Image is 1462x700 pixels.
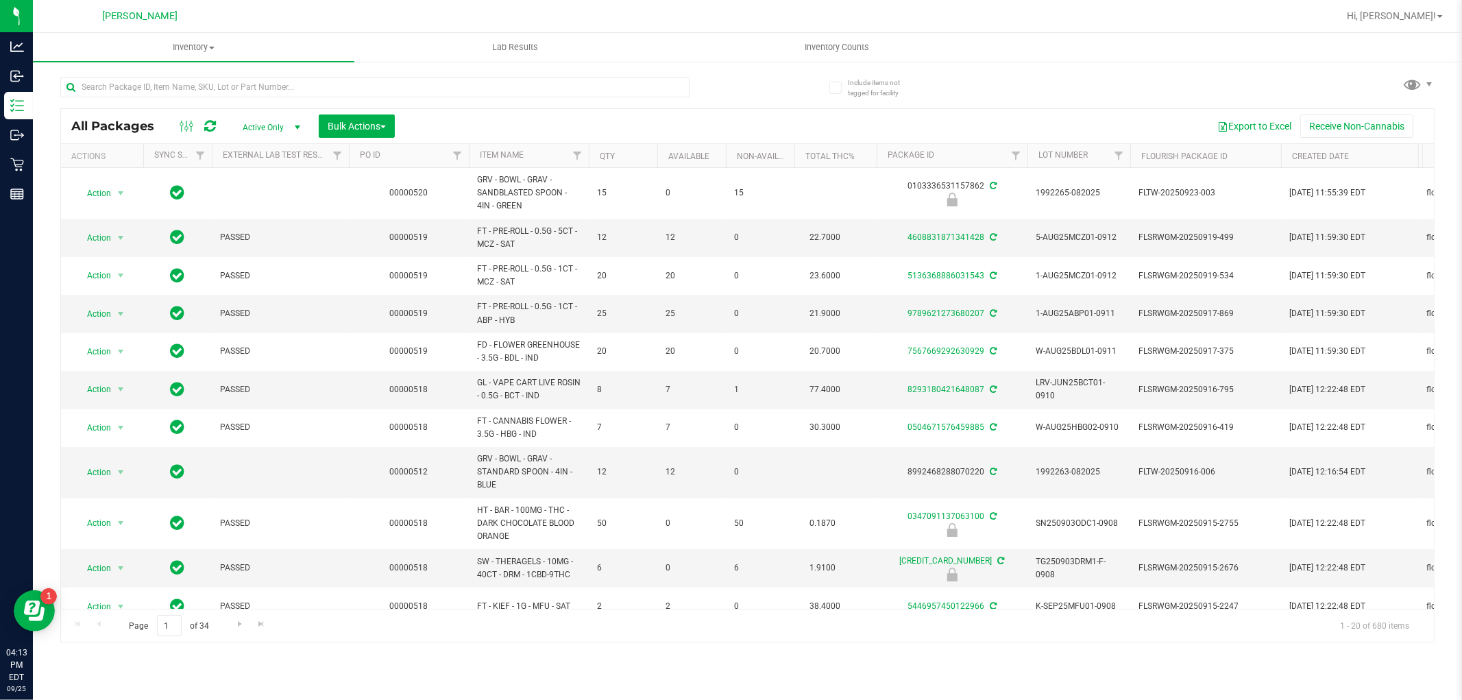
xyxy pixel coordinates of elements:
span: 38.4000 [803,596,847,616]
span: Sync from Compliance System [988,385,997,394]
span: 8 [597,383,649,396]
inline-svg: Retail [10,158,24,171]
a: Flourish Package ID [1141,152,1228,161]
a: Created Date [1292,152,1349,161]
a: 0504671576459885 [907,422,984,432]
span: FLSRWGM-20250919-534 [1138,269,1273,282]
span: HT - BAR - 100MG - THC - DARK CHOCOLATE BLOOD ORANGE [477,504,581,544]
span: 15 [597,186,649,200]
span: [DATE] 11:59:30 EDT [1289,269,1365,282]
span: K-SEP25MFU01-0908 [1036,600,1122,613]
span: 0 [734,307,786,320]
span: 1 - 20 of 680 items [1329,615,1420,636]
span: PASSED [220,600,341,613]
a: Lot Number [1038,150,1088,160]
span: 2 [597,600,649,613]
span: In Sync [171,341,185,361]
a: 00000518 [390,563,428,572]
span: SN250903ODC1-0908 [1036,517,1122,530]
span: PASSED [220,269,341,282]
inline-svg: Inbound [10,69,24,83]
span: 15 [734,186,786,200]
span: Hi, [PERSON_NAME]! [1347,10,1436,21]
span: 12 [597,231,649,244]
span: FT - KIEF - 1G - MFU - SAT [477,600,581,613]
a: Go to the next page [230,615,249,633]
iframe: Resource center unread badge [40,588,57,605]
span: W-AUG25BDL01-0911 [1036,345,1122,358]
span: Sync from Compliance System [996,556,1005,566]
a: Inventory Counts [676,33,997,62]
span: 0 [734,269,786,282]
span: [DATE] 11:59:30 EDT [1289,307,1365,320]
span: 7 [597,421,649,434]
span: Action [75,463,112,482]
span: 1992263-082025 [1036,466,1122,479]
span: select [112,266,130,285]
span: 25 [666,307,718,320]
span: select [112,304,130,324]
span: 0 [734,466,786,479]
span: PASSED [220,345,341,358]
div: 8992468288070220 [875,466,1030,479]
a: Total THC% [805,152,855,161]
span: PASSED [220,383,341,396]
span: FT - CANNABIS FLOWER - 3.5G - HBG - IND [477,415,581,441]
a: Package ID [888,150,934,160]
a: 00000519 [390,346,428,356]
span: Sync from Compliance System [988,467,997,476]
span: 1.9100 [803,558,842,578]
input: Search Package ID, Item Name, SKU, Lot or Part Number... [60,77,690,97]
span: select [112,514,130,533]
button: Export to Excel [1208,114,1300,138]
a: Filter [1108,144,1130,167]
span: 20 [666,345,718,358]
span: In Sync [171,304,185,323]
span: 6 [597,562,649,575]
span: Sync from Compliance System [988,181,997,191]
span: FLSRWGM-20250916-795 [1138,383,1273,396]
span: Action [75,597,112,616]
span: PASSED [220,421,341,434]
span: In Sync [171,228,185,247]
span: 1992265-082025 [1036,186,1122,200]
span: 2 [666,600,718,613]
a: 00000512 [390,467,428,476]
span: FLSRWGM-20250916-419 [1138,421,1273,434]
a: Filter [566,144,589,167]
span: Action [75,342,112,361]
button: Bulk Actions [319,114,395,138]
span: 50 [597,517,649,530]
a: 00000519 [390,232,428,242]
span: Lab Results [474,41,557,53]
p: 04:13 PM EDT [6,647,27,684]
span: 0 [734,421,786,434]
span: select [112,463,130,482]
span: In Sync [171,266,185,285]
span: Action [75,514,112,533]
span: FLSRWGM-20250915-2755 [1138,517,1273,530]
span: 7 [666,383,718,396]
span: 5-AUG25MCZ01-0912 [1036,231,1122,244]
span: Sync from Compliance System [988,422,997,432]
span: FLSRWGM-20250915-2247 [1138,600,1273,613]
span: PASSED [220,562,341,575]
span: In Sync [171,514,185,533]
input: 1 [157,615,182,636]
span: [DATE] 11:55:39 EDT [1289,186,1365,200]
span: In Sync [171,596,185,616]
span: Inventory [33,41,354,53]
a: 9789621273680207 [907,309,984,318]
span: 0 [666,562,718,575]
span: PASSED [220,517,341,530]
span: FLTW-20250916-006 [1138,466,1273,479]
a: 00000520 [390,188,428,197]
a: 00000518 [390,385,428,394]
span: Bulk Actions [328,121,386,132]
a: Item Name [480,150,524,160]
div: 0103336531157862 [875,180,1030,206]
button: Receive Non-Cannabis [1300,114,1413,138]
span: select [112,228,130,248]
span: FLSRWGM-20250919-499 [1138,231,1273,244]
span: Sync from Compliance System [988,601,997,611]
